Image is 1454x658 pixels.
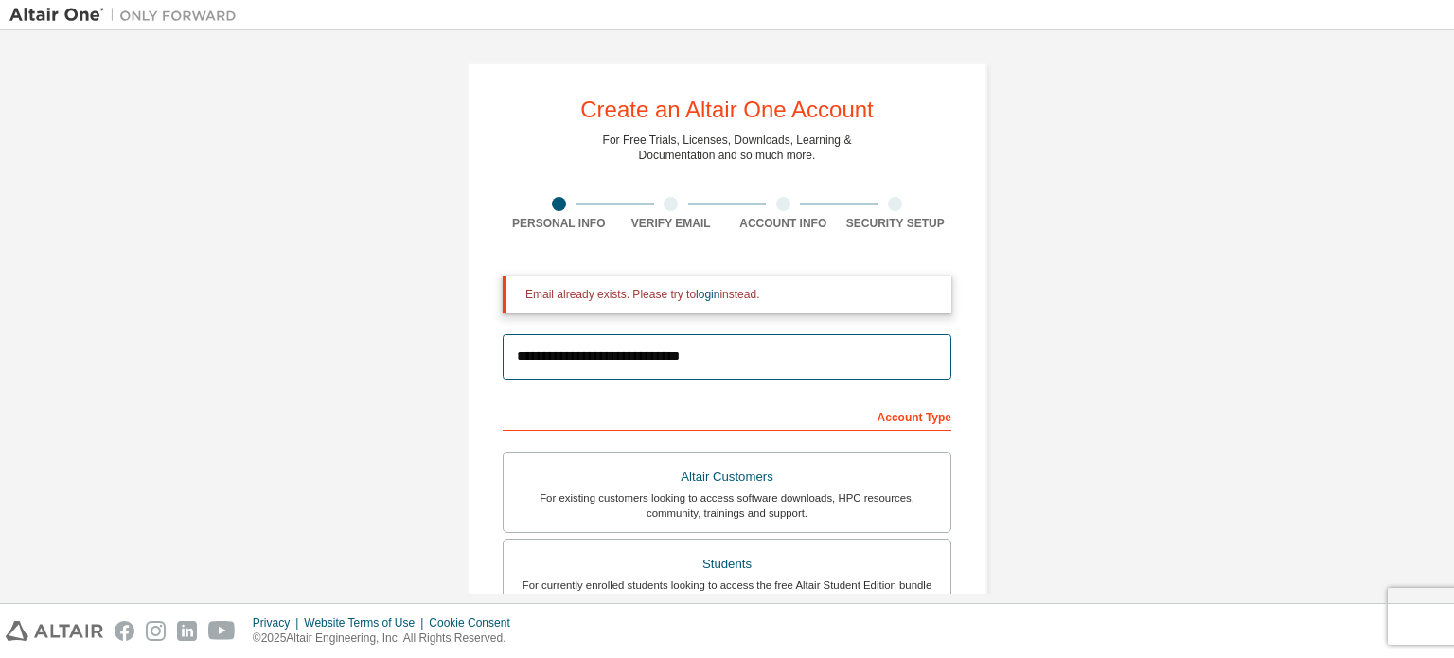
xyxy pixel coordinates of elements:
div: For Free Trials, Licenses, Downloads, Learning & Documentation and so much more. [603,133,852,163]
img: Altair One [9,6,246,25]
img: linkedin.svg [177,621,197,641]
div: For currently enrolled students looking to access the free Altair Student Edition bundle and all ... [515,578,939,608]
div: Cookie Consent [429,615,521,631]
p: © 2025 Altair Engineering, Inc. All Rights Reserved. [253,631,522,647]
div: For existing customers looking to access software downloads, HPC resources, community, trainings ... [515,490,939,521]
img: instagram.svg [146,621,166,641]
div: Account Type [503,400,951,431]
img: altair_logo.svg [6,621,103,641]
div: Personal Info [503,216,615,231]
div: Security Setup [840,216,952,231]
div: Privacy [253,615,304,631]
div: Create an Altair One Account [580,98,874,121]
div: Students [515,551,939,578]
div: Account Info [727,216,840,231]
div: Altair Customers [515,464,939,490]
img: facebook.svg [115,621,134,641]
div: Email already exists. Please try to instead. [525,287,936,302]
a: login [696,288,719,301]
div: Verify Email [615,216,728,231]
img: youtube.svg [208,621,236,641]
div: Website Terms of Use [304,615,429,631]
